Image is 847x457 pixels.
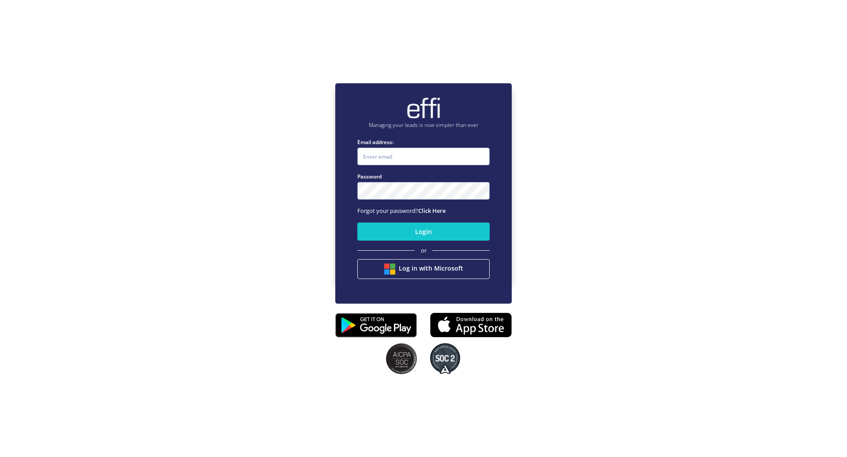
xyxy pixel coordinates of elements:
[335,307,417,343] img: playstore.0fabf2e.png
[357,259,490,279] button: Log in with Microsoft
[430,343,460,374] img: SOC2 badges
[421,246,427,255] span: or
[384,264,395,275] img: btn google
[386,343,417,374] img: SOC2 badges
[430,310,512,340] img: appstore.8725fd3.png
[357,223,490,241] button: Login
[357,138,490,146] label: Email address:
[357,207,446,215] span: Forgot your password?
[357,148,490,165] input: Enter email
[357,172,490,181] label: Password
[406,97,441,119] img: brand-logo.ec75409.png
[357,121,490,129] p: Managing your leads is now simpler than ever
[418,207,446,215] a: Click Here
